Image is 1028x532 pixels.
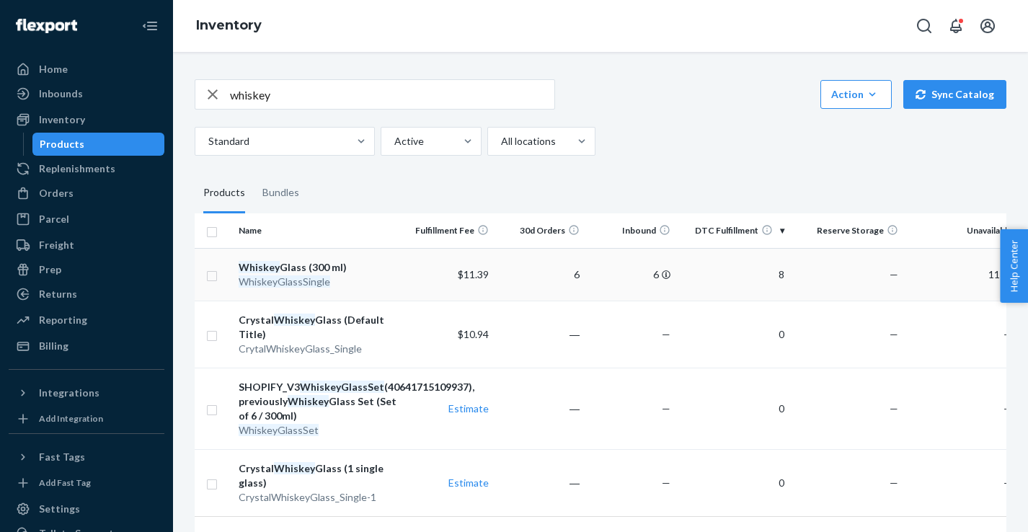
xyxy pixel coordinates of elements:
[39,112,85,127] div: Inventory
[9,108,164,131] a: Inventory
[973,12,1002,40] button: Open account menu
[39,186,74,200] div: Orders
[676,213,790,248] th: DTC Fulfillment
[39,339,68,353] div: Billing
[39,238,74,252] div: Freight
[890,476,898,489] span: —
[239,380,398,423] div: SHOPIFY_V3 (40641715109937), previously Glass Set (Set of 6 / 300ml)
[662,402,670,414] span: —
[40,137,84,151] div: Products
[262,173,299,213] div: Bundles
[39,412,103,425] div: Add Integration
[32,133,165,156] a: Products
[662,476,670,489] span: —
[662,328,670,340] span: —
[903,80,1006,109] button: Sync Catalog
[403,213,494,248] th: Fulfillment Fee
[288,395,329,407] em: Whiskey
[274,462,315,474] em: Whiskey
[495,368,585,449] td: ―
[676,301,790,368] td: 0
[230,80,554,109] input: Search inventory by name or sku
[39,287,77,301] div: Returns
[233,213,404,248] th: Name
[9,82,164,105] a: Inbounds
[9,283,164,306] a: Returns
[9,309,164,332] a: Reporting
[39,502,80,516] div: Settings
[941,12,970,40] button: Open notifications
[9,58,164,81] a: Home
[890,268,898,280] span: —
[9,445,164,469] button: Fast Tags
[39,62,68,76] div: Home
[448,402,489,414] a: Estimate
[676,368,790,449] td: 0
[585,213,676,248] th: Inbound
[39,262,61,277] div: Prep
[831,87,881,102] div: Action
[458,268,489,280] span: $11.39
[9,410,164,427] a: Add Integration
[39,87,83,101] div: Inbounds
[207,134,208,148] input: Standard
[9,157,164,180] a: Replenishments
[585,248,676,301] td: 6
[495,449,585,516] td: ―
[136,12,164,40] button: Close Navigation
[9,182,164,205] a: Orders
[676,449,790,516] td: 0
[239,260,398,275] div: Glass (300 ml)
[1003,402,1012,414] span: —
[300,381,384,393] em: WhiskeyGlassSet
[39,450,85,464] div: Fast Tags
[904,248,1018,301] td: 11
[9,334,164,358] a: Billing
[393,134,394,148] input: Active
[239,275,330,288] em: WhiskeyGlassSingle
[39,386,99,400] div: Integrations
[890,402,898,414] span: —
[39,161,115,176] div: Replenishments
[9,208,164,231] a: Parcel
[495,301,585,368] td: ―
[890,328,898,340] span: —
[185,5,273,47] ol: breadcrumbs
[196,17,262,33] a: Inventory
[9,474,164,492] a: Add Fast Tag
[239,461,398,490] div: Crystal Glass (1 single glass)
[910,12,939,40] button: Open Search Box
[9,497,164,520] a: Settings
[495,248,585,301] td: 6
[239,261,280,273] em: Whiskey
[239,424,319,436] em: WhiskeyGlassSet
[9,381,164,404] button: Integrations
[39,313,87,327] div: Reporting
[820,80,892,109] button: Action
[1003,328,1012,340] span: —
[790,213,904,248] th: Reserve Storage
[39,212,69,226] div: Parcel
[495,213,585,248] th: 30d Orders
[458,328,489,340] span: $10.94
[500,134,501,148] input: All locations
[9,258,164,281] a: Prep
[203,173,245,213] div: Products
[1003,476,1012,489] span: —
[448,476,489,489] a: Estimate
[239,490,398,505] div: CrystalWhiskeyGlass_Single-1
[274,314,315,326] em: Whiskey
[904,213,1018,248] th: Unavailable
[239,342,398,356] div: CrytalWhiskeyGlass_Single
[9,234,164,257] a: Freight
[16,19,77,33] img: Flexport logo
[239,313,398,342] div: Crystal Glass (Default Title)
[676,248,790,301] td: 8
[39,476,91,489] div: Add Fast Tag
[1000,229,1028,303] button: Help Center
